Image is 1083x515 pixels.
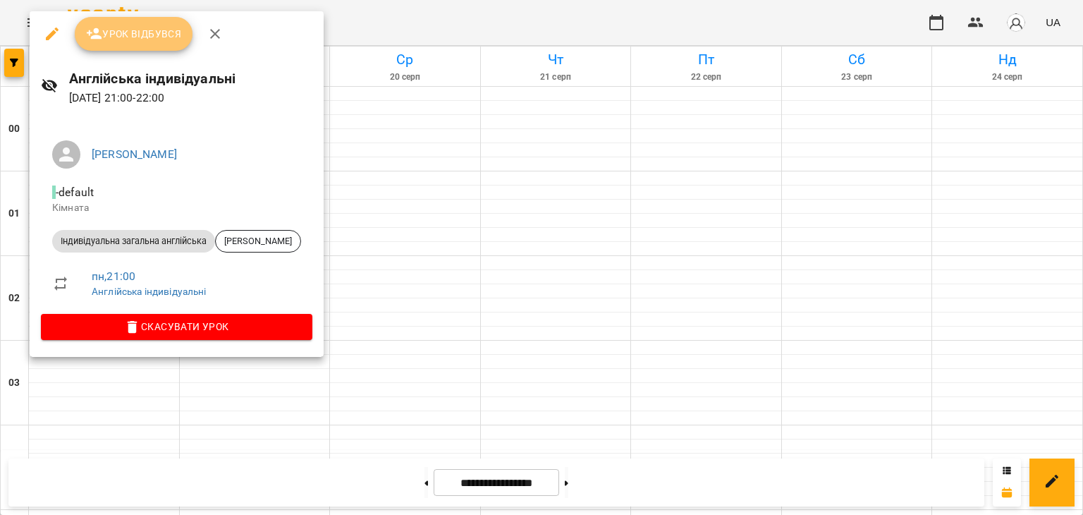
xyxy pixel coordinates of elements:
button: Урок відбувся [75,17,193,51]
span: Скасувати Урок [52,318,301,335]
span: [PERSON_NAME] [216,235,300,248]
p: Кімната [52,201,301,215]
span: - default [52,186,97,199]
span: Урок відбувся [86,25,182,42]
h6: Англійська індивідуальні [69,68,312,90]
a: пн , 21:00 [92,269,135,283]
span: Індивідуальна загальна англійська [52,235,215,248]
button: Скасувати Урок [41,314,312,339]
a: Англійська індивідуальні [92,286,207,297]
p: [DATE] 21:00 - 22:00 [69,90,312,107]
div: [PERSON_NAME] [215,230,301,253]
a: [PERSON_NAME] [92,147,177,161]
